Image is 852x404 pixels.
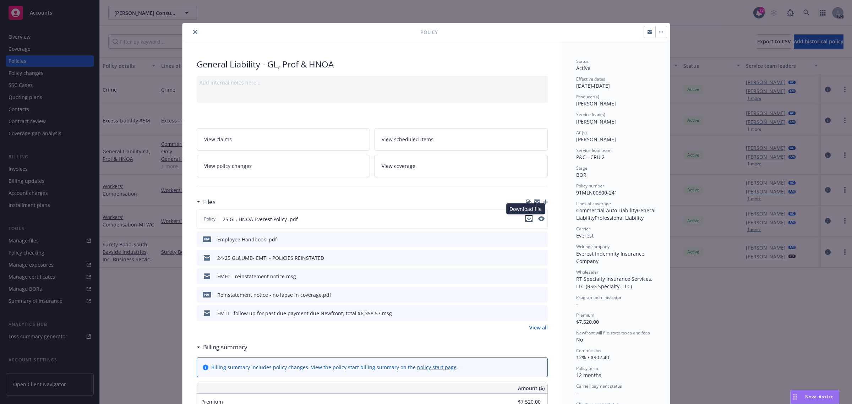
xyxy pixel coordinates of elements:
span: Carrier payment status [576,383,622,389]
span: Status [576,58,589,64]
span: P&C - CRU 2 [576,154,605,160]
a: View claims [197,128,370,151]
button: close [191,28,200,36]
div: EMFC - reinstatement notice.msg [217,273,296,280]
span: Policy [203,216,217,222]
span: Everest Indemnity Insurance Company [576,250,646,264]
div: EMTI - follow up for past due payment due Newfront, total $6,358.57.msg [217,310,392,317]
a: View scheduled items [374,128,548,151]
div: Download file [506,203,545,214]
span: View coverage [382,162,415,170]
span: Lines of coverage [576,201,611,207]
span: pdf [203,292,211,297]
span: - [576,301,578,307]
button: download file [527,310,533,317]
span: Amount ($) [518,384,545,392]
span: 91MLN00800-241 [576,189,617,196]
span: Stage [576,165,588,171]
span: Producer(s) [576,94,599,100]
span: Commercial Auto Liability [576,207,637,214]
div: Employee Handbook .pdf [217,236,277,243]
span: 12% / $902.40 [576,354,609,361]
button: download file [527,291,533,299]
h3: Files [203,197,215,207]
span: AC(s) [576,130,587,136]
span: Effective dates [576,76,605,82]
span: 12 months [576,372,601,378]
span: [PERSON_NAME] [576,136,616,143]
span: Wholesaler [576,269,599,275]
button: download file [525,215,532,222]
div: [DATE] - [DATE] [576,76,656,89]
span: RT Specialty Insurance Services, LLC (RSG Specialty, LLC) [576,275,654,290]
button: preview file [539,254,545,262]
a: View all [529,324,548,331]
div: General Liability - GL, Prof & HNOA [197,58,548,70]
span: Program administrator [576,294,622,300]
div: Drag to move [791,390,799,404]
h3: Billing summary [203,343,247,352]
button: Nova Assist [790,390,839,404]
span: View scheduled items [382,136,433,143]
span: [PERSON_NAME] [576,118,616,125]
span: Premium [576,312,594,318]
span: $7,520.00 [576,318,599,325]
span: Nova Assist [805,394,833,400]
span: View claims [204,136,232,143]
div: Add internal notes here... [200,79,545,86]
button: download file [527,254,533,262]
div: 24-25 GL&UMB- EMTI - POLICIES REINSTATED [217,254,324,262]
span: Service lead team [576,147,612,153]
span: Writing company [576,244,610,250]
span: Policy number [576,183,604,189]
span: - [576,390,578,397]
button: download file [527,236,533,243]
a: View coverage [374,155,548,177]
span: pdf [203,236,211,242]
span: BOR [576,171,586,178]
span: Everest [576,232,594,239]
span: Carrier [576,226,590,232]
span: Professional Liability [595,214,644,221]
button: preview file [538,215,545,223]
span: Newfront will file state taxes and fees [576,330,650,336]
span: Policy term [576,365,598,371]
button: preview file [539,236,545,243]
button: download file [527,273,533,280]
span: [PERSON_NAME] [576,100,616,107]
span: No [576,336,583,343]
span: General Liability [576,207,657,221]
div: Files [197,197,215,207]
a: View policy changes [197,155,370,177]
span: Service lead(s) [576,111,605,118]
button: preview file [539,273,545,280]
button: download file [525,215,532,223]
div: Reinstatement notice - no lapse in coverage.pdf [217,291,331,299]
button: preview file [538,216,545,221]
span: Commission [576,348,601,354]
span: View policy changes [204,162,252,170]
span: Active [576,65,590,71]
div: Billing summary includes policy changes. View the policy start billing summary on the . [211,364,458,371]
span: Policy [420,28,438,36]
button: preview file [539,291,545,299]
span: 25 GL, HNOA Everest Policy .pdf [223,215,298,223]
button: preview file [539,310,545,317]
a: policy start page [417,364,457,371]
div: Billing summary [197,343,247,352]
